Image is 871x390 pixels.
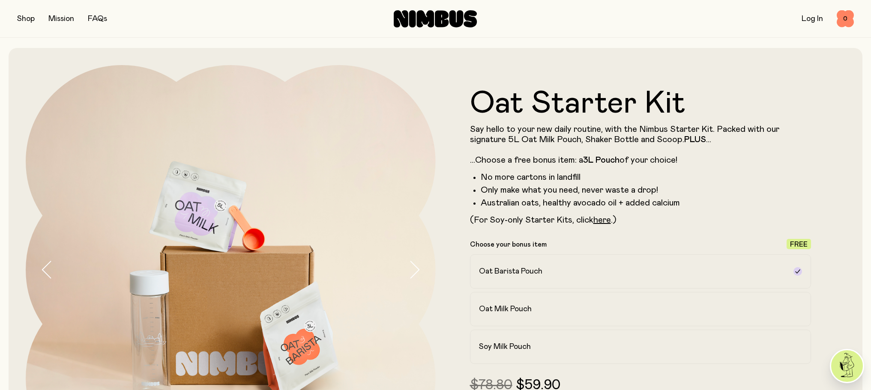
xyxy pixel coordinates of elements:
li: Only make what you need, never waste a drop! [481,185,811,195]
p: Choose your bonus item [470,240,547,249]
h1: Oat Starter Kit [470,88,811,119]
strong: Pouch [596,156,620,164]
li: Australian oats, healthy avocado oil + added calcium [481,198,811,208]
img: agent [831,350,863,382]
a: here [593,216,611,224]
span: Free [790,241,808,248]
strong: PLUS [684,135,706,144]
h2: Oat Milk Pouch [479,304,532,314]
p: Say hello to your new daily routine, with the Nimbus Starter Kit. Packed with our signature 5L Oa... [470,124,811,165]
li: No more cartons in landfill [481,172,811,182]
h2: Soy Milk Pouch [479,342,531,352]
button: 0 [837,10,854,27]
a: Mission [48,15,74,23]
h2: Oat Barista Pouch [479,266,542,277]
a: FAQs [88,15,107,23]
a: Log In [802,15,823,23]
strong: 3L [583,156,593,164]
p: (For Soy-only Starter Kits, click .) [470,215,811,225]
